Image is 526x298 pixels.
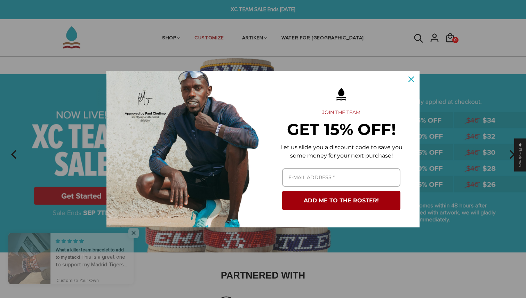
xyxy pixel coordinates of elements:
[287,120,396,139] strong: GET 15% OFF!
[282,168,400,187] input: Email field
[274,143,408,160] p: Let us slide you a discount code to save you some money for your next purchase!
[403,71,420,88] button: Close
[282,191,400,210] button: ADD ME TO THE ROSTER!
[408,76,414,82] svg: close icon
[274,110,408,116] h2: JOIN THE TEAM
